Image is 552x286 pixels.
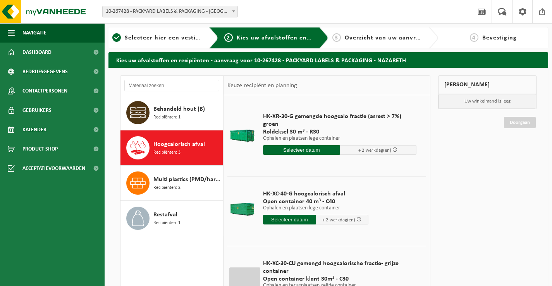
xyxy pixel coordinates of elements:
span: HK-XC-40-G hoogcalorisch afval [263,190,368,198]
span: Restafval [153,210,177,219]
span: + 2 werkdag(en) [322,217,355,223]
span: Selecteer hier een vestiging [125,35,208,41]
span: 3 [332,33,341,42]
span: 10-267428 - PACKYARD LABELS & PACKAGING - NAZARETH [103,6,237,17]
span: Kies uw afvalstoffen en recipiënten [237,35,343,41]
span: 4 [470,33,478,42]
a: 1Selecteer hier een vestiging [112,33,203,43]
span: Contactpersonen [22,81,67,101]
span: 10-267428 - PACKYARD LABELS & PACKAGING - NAZARETH [102,6,238,17]
span: Dashboard [22,43,52,62]
span: Open container klant 30m³ - C30 [263,275,416,283]
span: 2 [224,33,233,42]
input: Selecteer datum [263,145,340,155]
span: Overzicht van uw aanvraag [345,35,426,41]
span: Open container 40 m³ - C40 [263,198,368,206]
span: Recipiënten: 2 [153,184,181,192]
div: Keuze recipiënt en planning [224,76,301,95]
p: Uw winkelmand is leeg [439,94,536,109]
h2: Kies uw afvalstoffen en recipiënten - aanvraag voor 10-267428 - PACKYARD LABELS & PACKAGING - NAZ... [108,52,548,67]
span: 1 [112,33,121,42]
span: HK-XC-30-CU gemengd hoogcalorische fractie- grijze container [263,260,416,275]
span: Recipiënten: 1 [153,219,181,227]
span: HK-XR-30-G gemengde hoogcalo fractie (asrest > 7%) groen [263,113,416,128]
span: Bevestiging [482,35,517,41]
input: Selecteer datum [263,215,316,224]
span: Recipiënten: 1 [153,114,181,121]
span: Navigatie [22,23,46,43]
span: Multi plastics (PMD/harde kunststoffen/spanbanden/EPS/folie naturel/folie gemengd) [153,175,221,184]
span: Roldeksel 30 m³ - R30 [263,128,416,136]
span: Bedrijfsgegevens [22,62,68,81]
span: Gebruikers [22,101,52,120]
span: Hoogcalorisch afval [153,140,205,149]
a: Doorgaan [504,117,536,128]
p: Ophalen en plaatsen lege container [263,136,416,141]
span: Kalender [22,120,46,139]
span: Product Shop [22,139,58,159]
span: Recipiënten: 3 [153,149,181,156]
span: + 2 werkdag(en) [358,148,391,153]
button: Restafval Recipiënten: 1 [120,201,223,236]
div: [PERSON_NAME] [438,75,537,94]
input: Materiaal zoeken [124,80,219,91]
span: Behandeld hout (B) [153,104,205,114]
button: Hoogcalorisch afval Recipiënten: 3 [120,130,223,166]
button: Multi plastics (PMD/harde kunststoffen/spanbanden/EPS/folie naturel/folie gemengd) Recipiënten: 2 [120,166,223,201]
button: Behandeld hout (B) Recipiënten: 1 [120,95,223,130]
span: Acceptatievoorwaarden [22,159,85,178]
p: Ophalen en plaatsen lege container [263,206,368,211]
